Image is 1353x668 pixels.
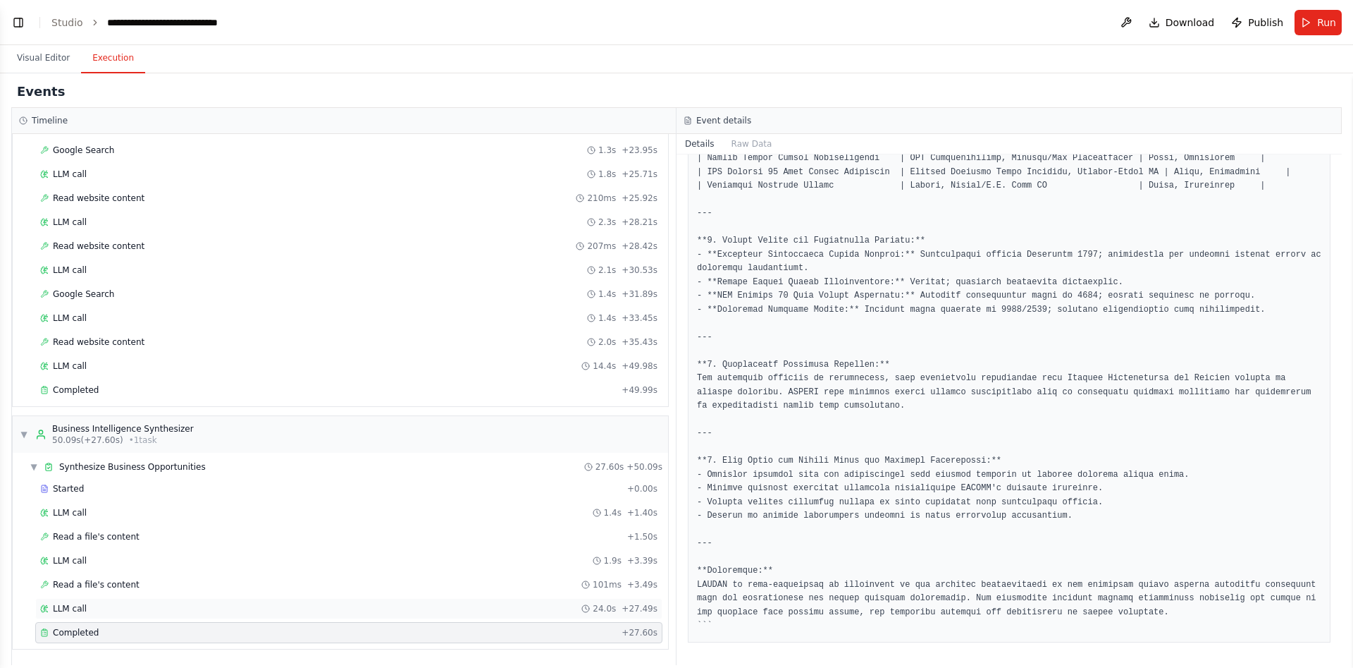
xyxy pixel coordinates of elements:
span: + 1.40s [627,507,657,518]
span: + 31.89s [622,289,657,300]
span: Google Search [53,145,114,156]
span: 2.1s [598,265,616,276]
span: + 3.49s [627,579,657,590]
span: Download [1166,16,1215,30]
span: LLM call [53,507,87,518]
span: 207ms [587,241,616,252]
span: Publish [1248,16,1283,30]
span: 2.0s [598,336,616,348]
span: LLM call [53,312,87,324]
span: 1.8s [598,169,616,180]
span: LLM call [53,360,87,372]
button: Details [676,134,723,154]
span: 210ms [587,193,616,204]
span: Google Search [53,289,114,300]
span: 1.9s [604,555,622,566]
span: LLM call [53,555,87,566]
span: Run [1317,16,1336,30]
div: Business Intelligence Synthesizer [52,423,194,435]
span: Read a file's content [53,579,140,590]
span: + 35.43s [622,336,657,348]
span: 1.3s [598,145,616,156]
span: + 3.39s [627,555,657,566]
button: Raw Data [723,134,781,154]
span: LLM call [53,169,87,180]
span: + 30.53s [622,265,657,276]
h3: Event details [696,115,751,126]
nav: breadcrumb [51,16,267,30]
span: + 49.98s [622,360,657,372]
span: + 28.42s [622,241,657,252]
span: LLM call [53,603,87,614]
h3: Timeline [32,115,68,126]
span: LLM call [53,217,87,228]
span: 1.4s [598,289,616,300]
span: + 28.21s [622,217,657,228]
span: Started [53,483,84,494]
span: 14.4s [593,360,616,372]
span: + 27.49s [622,603,657,614]
span: • 1 task [129,435,157,446]
span: Read website content [53,193,144,204]
span: 1.4s [604,507,622,518]
span: + 50.09s [626,461,662,473]
span: 101ms [593,579,622,590]
h2: Events [17,82,65,102]
span: Read website content [53,336,144,348]
span: Completed [53,384,99,396]
span: Read website content [53,241,144,252]
button: Visual Editor [6,44,81,73]
button: Download [1143,10,1221,35]
span: 1.4s [598,312,616,324]
span: + 49.99s [622,384,657,396]
span: 27.60s [595,461,624,473]
span: 50.09s (+27.60s) [52,435,123,446]
span: + 25.92s [622,193,657,204]
button: Show left sidebar [8,13,28,32]
button: Run [1295,10,1342,35]
span: Synthesize Business Opportunities [59,461,206,473]
span: ▼ [20,429,28,440]
span: + 27.60s [622,627,657,638]
span: LLM call [53,265,87,276]
span: 24.0s [593,603,616,614]
span: + 1.50s [627,531,657,542]
span: ▼ [30,461,38,473]
button: Publish [1225,10,1289,35]
span: + 23.95s [622,145,657,156]
a: Studio [51,17,83,28]
span: 2.3s [598,217,616,228]
button: Execution [81,44,145,73]
span: + 0.00s [627,483,657,494]
span: Read a file's content [53,531,140,542]
span: + 25.71s [622,169,657,180]
span: + 33.45s [622,312,657,324]
span: Completed [53,627,99,638]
